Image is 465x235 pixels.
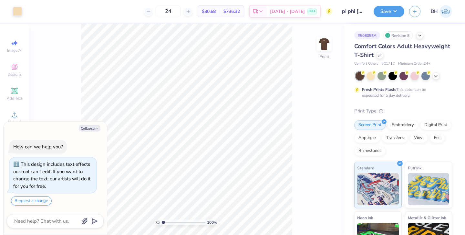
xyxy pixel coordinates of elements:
span: Add Text [7,96,22,101]
span: # C1717 [381,61,395,67]
a: BH [431,5,452,18]
div: How can we help you? [13,144,63,150]
span: Upload [8,120,21,125]
img: Bella Hammerle [439,5,452,18]
div: # 508058A [354,31,380,39]
button: Save [374,6,404,17]
div: This design includes text effects our tool can't edit. If you want to change the text, our artist... [13,161,90,189]
span: Comfort Colors [354,61,378,67]
img: Puff Ink [408,173,449,205]
span: Designs [7,72,22,77]
span: Standard [357,165,374,171]
div: Rhinestones [354,146,386,156]
div: Embroidery [387,120,418,130]
span: BH [431,8,438,15]
strong: Fresh Prints Flash: [362,87,396,92]
button: Collapse [79,125,100,132]
div: Foil [430,133,445,143]
input: – – [156,5,181,17]
span: $736.32 [223,8,240,15]
img: Standard [357,173,399,205]
img: Front [318,37,331,50]
div: Revision 8 [383,31,413,39]
div: Print Type [354,107,452,115]
div: Digital Print [420,120,451,130]
div: This color can be expedited for 5 day delivery. [362,87,441,98]
span: Neon Ink [357,214,373,221]
span: Comfort Colors Adult Heavyweight T-Shirt [354,42,450,59]
span: Metallic & Glitter Ink [408,214,446,221]
span: 100 % [207,219,217,225]
span: $30.68 [202,8,216,15]
input: Untitled Design [337,5,369,18]
div: Applique [354,133,380,143]
div: Front [320,54,329,59]
span: Minimum Order: 24 + [398,61,430,67]
span: Image AI [7,48,22,53]
span: FREE [309,9,315,14]
span: [DATE] - [DATE] [270,8,305,15]
div: Vinyl [410,133,428,143]
div: Screen Print [354,120,386,130]
button: Request a change [11,196,52,206]
div: Transfers [382,133,408,143]
span: Puff Ink [408,165,421,171]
